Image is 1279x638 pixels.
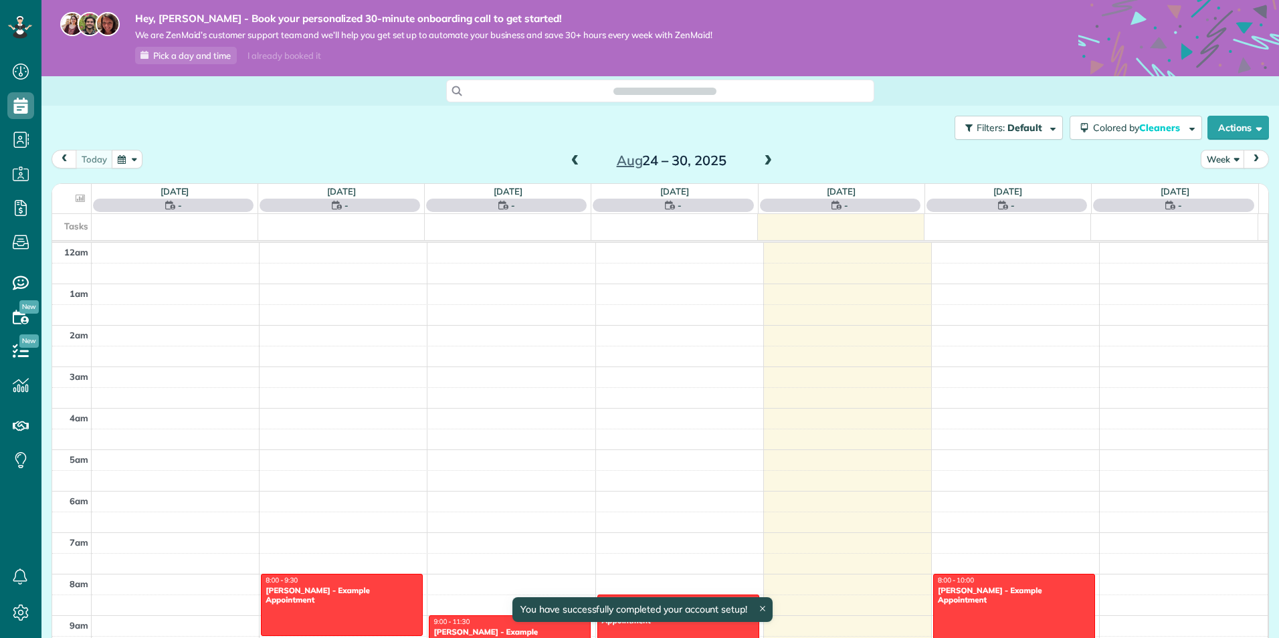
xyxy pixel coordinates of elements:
span: 8:00 - 9:30 [266,576,298,584]
span: - [844,199,848,212]
span: 1am [70,288,88,299]
span: 2am [70,330,88,340]
span: Search ZenMaid… [627,84,702,98]
button: Actions [1207,116,1269,140]
h2: 24 – 30, 2025 [588,153,755,168]
span: New [19,334,39,348]
strong: Hey, [PERSON_NAME] - Book your personalized 30-minute onboarding call to get started! [135,12,712,25]
span: New [19,300,39,314]
div: [PERSON_NAME] - Example Appointment [265,586,419,605]
span: 3am [70,371,88,382]
span: Cleaners [1139,122,1182,134]
button: Filters: Default [955,116,1063,140]
span: 9am [70,620,88,631]
span: - [1178,199,1182,212]
span: 6am [70,496,88,506]
button: Week [1201,150,1245,168]
span: Default [1007,122,1043,134]
span: 8am [70,578,88,589]
img: maria-72a9807cf96188c08ef61303f053569d2e2a8a1cde33d635c8a3ac13582a053d.jpg [60,12,84,36]
span: 7am [70,537,88,548]
a: [DATE] [660,186,689,197]
div: [PERSON_NAME] - Example Appointment [937,586,1091,605]
span: - [511,199,515,212]
div: You have successfully completed your account setup! [512,597,773,622]
span: 5am [70,454,88,465]
span: Pick a day and time [153,50,231,61]
button: today [76,150,113,168]
a: Pick a day and time [135,47,237,64]
span: Filters: [977,122,1005,134]
button: Colored byCleaners [1070,116,1202,140]
span: 8:00 - 10:00 [938,576,974,584]
a: Filters: Default [948,116,1063,140]
a: [DATE] [161,186,189,197]
button: next [1244,150,1269,168]
span: We are ZenMaid’s customer support team and we’ll help you get set up to automate your business an... [135,29,712,41]
span: - [1011,199,1015,212]
span: - [345,199,349,212]
span: 9:00 - 11:30 [433,617,470,626]
span: - [178,199,182,212]
span: Tasks [64,221,88,231]
a: [DATE] [1161,186,1189,197]
span: - [678,199,682,212]
span: 4am [70,413,88,423]
img: jorge-587dff0eeaa6aab1f244e6dc62b8924c3b6ad411094392a53c71c6c4a576187d.jpg [78,12,102,36]
div: I already booked it [239,47,328,64]
span: Aug [617,152,643,169]
img: michelle-19f622bdf1676172e81f8f8fba1fb50e276960ebfe0243fe18214015130c80e4.jpg [96,12,120,36]
span: 12am [64,247,88,257]
a: [DATE] [327,186,356,197]
span: Colored by [1093,122,1185,134]
a: [DATE] [993,186,1022,197]
a: [DATE] [827,186,856,197]
a: [DATE] [494,186,522,197]
button: prev [52,150,77,168]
